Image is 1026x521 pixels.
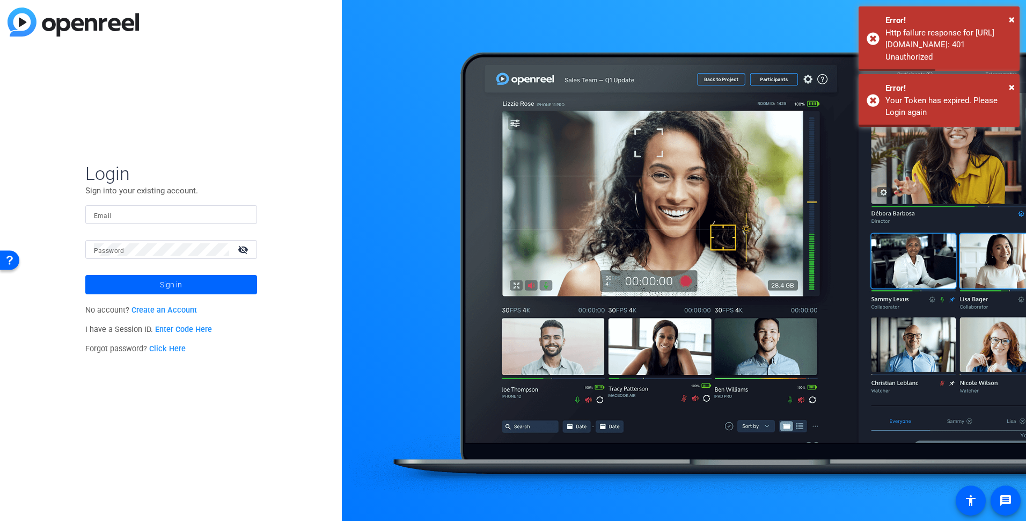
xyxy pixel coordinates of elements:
[231,242,257,257] mat-icon: visibility_off
[885,95,1012,119] div: Your Token has expired. Please Login again
[85,344,186,353] span: Forgot password?
[85,325,212,334] span: I have a Session ID.
[885,82,1012,95] div: Error!
[149,344,186,353] a: Click Here
[155,325,212,334] a: Enter Code Here
[999,494,1012,507] mat-icon: message
[94,208,248,221] input: Enter Email Address
[1009,79,1015,95] button: Close
[94,247,124,255] mat-label: Password
[94,212,112,220] mat-label: Email
[8,8,139,37] img: blue-gradient.svg
[885,27,1012,63] div: Http failure response for https://capture.openreel.com/api/filters/project: 401 Unauthorized
[885,15,1012,27] div: Error!
[160,271,182,298] span: Sign in
[85,185,257,197] p: Sign into your existing account.
[85,306,197,315] span: No account?
[964,494,977,507] mat-icon: accessibility
[85,275,257,294] button: Sign in
[1009,81,1015,93] span: ×
[1009,11,1015,27] button: Close
[131,306,197,315] a: Create an Account
[1009,13,1015,26] span: ×
[85,162,257,185] span: Login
